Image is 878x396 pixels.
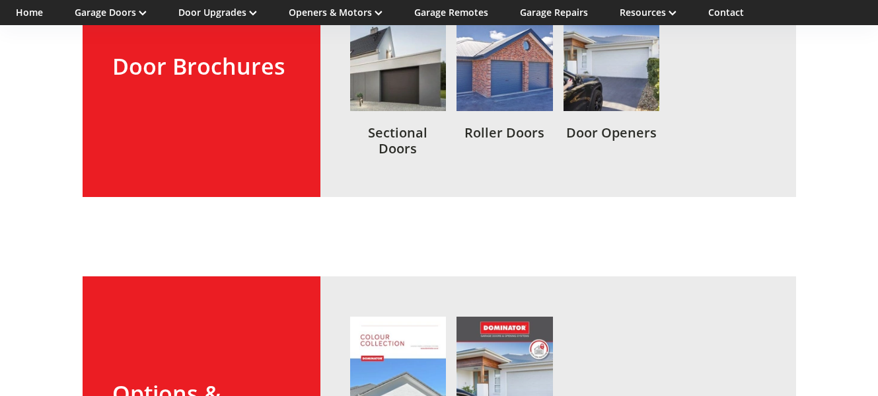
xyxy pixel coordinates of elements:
[289,6,383,19] a: Openers & Motors
[520,6,588,19] a: Garage Repairs
[112,53,291,80] h2: Door Brochures
[414,6,488,19] a: Garage Remotes
[620,6,677,19] a: Resources
[178,6,257,19] a: Door Upgrades
[75,6,147,19] a: Garage Doors
[16,6,43,19] a: Home
[708,6,744,19] a: Contact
